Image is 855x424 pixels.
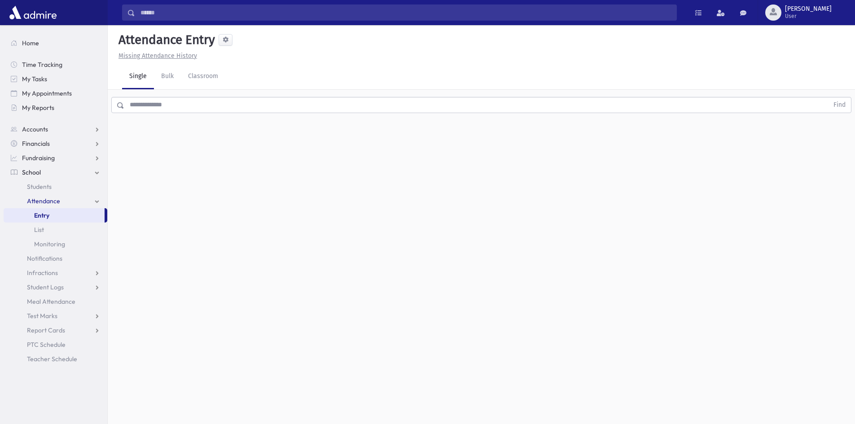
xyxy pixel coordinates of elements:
a: Report Cards [4,323,107,337]
a: Notifications [4,251,107,266]
span: Fundraising [22,154,55,162]
a: Student Logs [4,280,107,294]
a: My Reports [4,101,107,115]
a: Meal Attendance [4,294,107,309]
span: List [34,226,44,234]
span: Monitoring [34,240,65,248]
a: Students [4,179,107,194]
span: Students [27,183,52,191]
a: School [4,165,107,179]
span: School [22,168,41,176]
a: Entry [4,208,105,223]
span: [PERSON_NAME] [785,5,832,13]
span: PTC Schedule [27,341,66,349]
a: Monitoring [4,237,107,251]
span: My Appointments [22,89,72,97]
span: Time Tracking [22,61,62,69]
span: Entry [34,211,49,219]
a: PTC Schedule [4,337,107,352]
span: My Tasks [22,75,47,83]
a: My Appointments [4,86,107,101]
span: Meal Attendance [27,297,75,306]
span: Attendance [27,197,60,205]
a: Classroom [181,64,225,89]
span: User [785,13,832,20]
span: Home [22,39,39,47]
a: Fundraising [4,151,107,165]
a: Single [122,64,154,89]
input: Search [135,4,676,21]
u: Missing Attendance History [118,52,197,60]
span: My Reports [22,104,54,112]
a: Infractions [4,266,107,280]
a: List [4,223,107,237]
span: Financials [22,140,50,148]
a: Bulk [154,64,181,89]
a: Teacher Schedule [4,352,107,366]
span: Infractions [27,269,58,277]
span: Accounts [22,125,48,133]
h5: Attendance Entry [115,32,215,48]
span: Report Cards [27,326,65,334]
span: Teacher Schedule [27,355,77,363]
a: Financials [4,136,107,151]
span: Student Logs [27,283,64,291]
a: My Tasks [4,72,107,86]
a: Home [4,36,107,50]
span: Test Marks [27,312,57,320]
img: AdmirePro [7,4,59,22]
a: Test Marks [4,309,107,323]
a: Attendance [4,194,107,208]
a: Missing Attendance History [115,52,197,60]
a: Accounts [4,122,107,136]
a: Time Tracking [4,57,107,72]
button: Find [828,97,851,113]
span: Notifications [27,254,62,262]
